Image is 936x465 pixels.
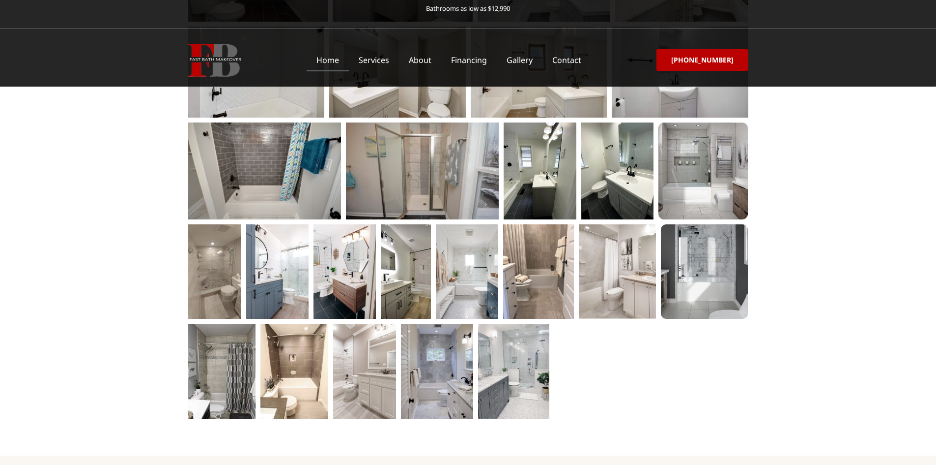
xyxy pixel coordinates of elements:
a: [PHONE_NUMBER] [656,49,748,71]
a: Financing [441,49,497,71]
a: About [399,49,441,71]
img: Fast Bath Makeover icon [188,44,241,77]
a: Home [307,49,349,71]
span: [PHONE_NUMBER] [671,57,734,63]
a: Contact [542,49,591,71]
a: Gallery [497,49,542,71]
a: Services [349,49,399,71]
